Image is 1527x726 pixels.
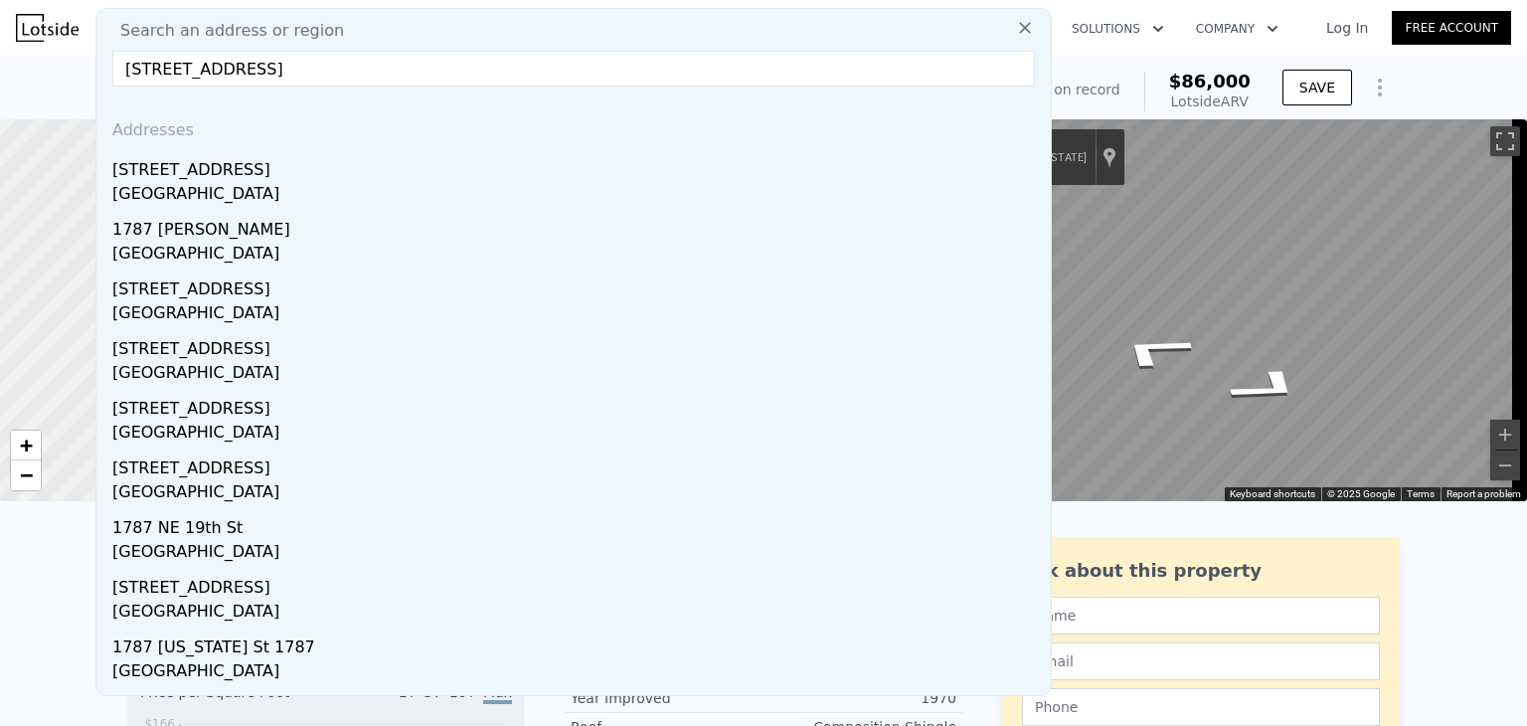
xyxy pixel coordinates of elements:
[1022,688,1380,726] input: Phone
[112,480,1043,508] div: [GEOGRAPHIC_DATA]
[1407,488,1435,499] a: Terms (opens in new tab)
[571,688,763,708] div: Year Improved
[763,688,956,708] div: 1970
[1490,451,1520,480] button: Zoom out
[112,51,1035,87] input: Enter an address, city, region, neighborhood or zip code
[140,682,326,714] div: Price per Square Foot
[1302,18,1392,38] a: Log In
[1022,557,1380,585] div: Ask about this property
[112,659,1043,687] div: [GEOGRAPHIC_DATA]
[112,182,1043,210] div: [GEOGRAPHIC_DATA]
[20,462,33,487] span: −
[112,270,1043,301] div: [STREET_ADDRESS]
[1180,11,1294,47] button: Company
[1022,642,1380,680] input: Email
[112,600,1043,628] div: [GEOGRAPHIC_DATA]
[112,210,1043,242] div: 1787 [PERSON_NAME]
[104,19,344,43] span: Search an address or region
[1056,11,1180,47] button: Solutions
[104,102,1043,150] div: Addresses
[1392,11,1511,45] a: Free Account
[112,389,1043,421] div: [STREET_ADDRESS]
[1081,322,1226,379] path: Go East, Lyon Ave
[910,119,1527,501] div: Map
[1282,70,1352,105] button: SAVE
[1360,68,1400,107] button: Show Options
[112,361,1043,389] div: [GEOGRAPHIC_DATA]
[1490,126,1520,156] button: Toggle fullscreen view
[11,431,41,460] a: Zoom in
[1327,488,1395,499] span: © 2025 Google
[1103,146,1116,168] a: Show location on map
[112,301,1043,329] div: [GEOGRAPHIC_DATA]
[112,150,1043,182] div: [STREET_ADDRESS]
[11,460,41,490] a: Zoom out
[1022,597,1380,635] input: Name
[112,329,1043,361] div: [STREET_ADDRESS]
[1446,488,1521,499] a: Report a problem
[112,568,1043,600] div: [STREET_ADDRESS]
[112,242,1043,270] div: [GEOGRAPHIC_DATA]
[112,508,1043,540] div: 1787 NE 19th St
[20,433,33,457] span: +
[112,421,1043,449] div: [GEOGRAPHIC_DATA]
[112,540,1043,568] div: [GEOGRAPHIC_DATA]
[1169,71,1251,91] span: $86,000
[1196,359,1341,416] path: Go West, Lyon Ave
[112,449,1043,480] div: [STREET_ADDRESS]
[1169,91,1251,111] div: Lotside ARV
[1490,420,1520,450] button: Zoom in
[112,628,1043,659] div: 1787 [US_STATE] St 1787
[112,687,1043,719] div: [STREET_ADDRESS]
[16,14,79,42] img: Lotside
[1230,487,1315,501] button: Keyboard shortcuts
[910,119,1527,501] div: Street View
